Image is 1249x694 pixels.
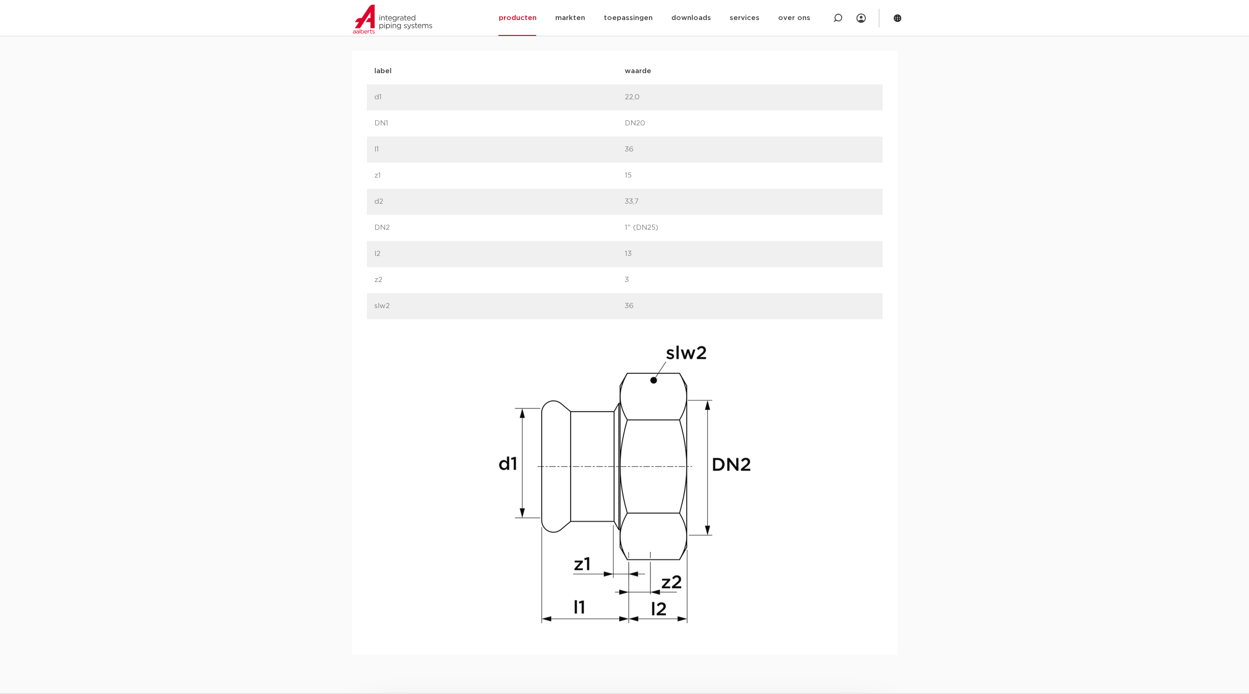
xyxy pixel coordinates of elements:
p: l2 [374,248,625,260]
p: 36 [625,144,875,155]
p: label [374,66,625,77]
p: 15 [625,170,875,181]
p: waarde [625,66,875,77]
p: z1 [374,170,625,181]
p: l1 [374,144,625,155]
p: DN20 [625,118,875,129]
p: 3 [625,275,875,286]
p: DN1 [374,118,625,129]
img: drawing for product [476,334,774,632]
p: 22,0 [625,92,875,103]
p: 36 [625,301,875,312]
p: d2 [374,196,625,207]
p: 13 [625,248,875,260]
p: slw2 [374,301,625,312]
p: d1 [374,92,625,103]
p: z2 [374,275,625,286]
p: 1" (DN25) [625,222,875,234]
p: 33,7 [625,196,875,207]
p: DN2 [374,222,625,234]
